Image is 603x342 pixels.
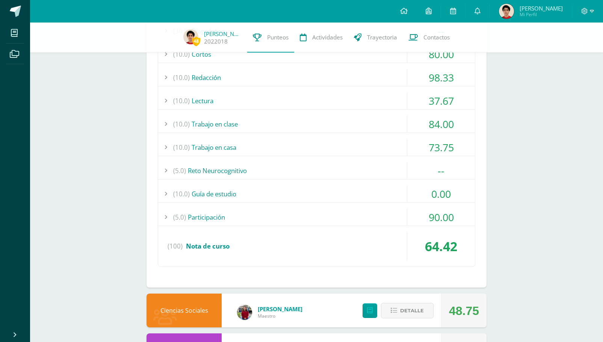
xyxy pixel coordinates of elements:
[192,36,200,46] span: 48
[173,139,190,156] span: (10.0)
[173,46,190,63] span: (10.0)
[158,139,475,156] div: Trabajo en casa
[407,69,475,86] div: 98.33
[520,11,563,18] span: Mi Perfil
[258,313,302,319] span: Maestro
[204,30,242,38] a: [PERSON_NAME]
[499,4,514,19] img: 7cb4b1dfa21ef7bd44cb7bfa793903ef.png
[158,69,475,86] div: Redacción
[400,304,424,318] span: Detalle
[403,23,455,53] a: Contactos
[247,23,294,53] a: Punteos
[258,305,302,313] a: [PERSON_NAME]
[407,185,475,202] div: 0.00
[158,92,475,109] div: Lectura
[407,92,475,109] div: 37.67
[158,185,475,202] div: Guía de estudio
[173,209,186,226] span: (5.0)
[173,92,190,109] span: (10.0)
[186,242,230,250] span: Nota de curso
[183,29,198,44] img: 7cb4b1dfa21ef7bd44cb7bfa793903ef.png
[158,209,475,226] div: Participación
[423,33,450,41] span: Contactos
[204,38,228,45] a: 2022018
[158,116,475,133] div: Trabajo en clase
[173,69,190,86] span: (10.0)
[407,46,475,63] div: 80.00
[312,33,343,41] span: Actividades
[173,162,186,179] span: (5.0)
[407,232,475,261] div: 64.42
[168,232,183,261] span: (100)
[158,162,475,179] div: Reto Neurocognitivo
[407,139,475,156] div: 73.75
[407,162,475,179] div: --
[173,116,190,133] span: (10.0)
[147,294,222,327] div: Ciencias Sociales
[348,23,403,53] a: Trayectoria
[407,116,475,133] div: 84.00
[367,33,397,41] span: Trayectoria
[407,209,475,226] div: 90.00
[294,23,348,53] a: Actividades
[173,185,190,202] span: (10.0)
[267,33,289,41] span: Punteos
[381,303,434,318] button: Detalle
[520,5,563,12] span: [PERSON_NAME]
[158,46,475,63] div: Cortos
[237,305,252,320] img: e1f0730b59be0d440f55fb027c9eff26.png
[449,294,479,328] div: 48.75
